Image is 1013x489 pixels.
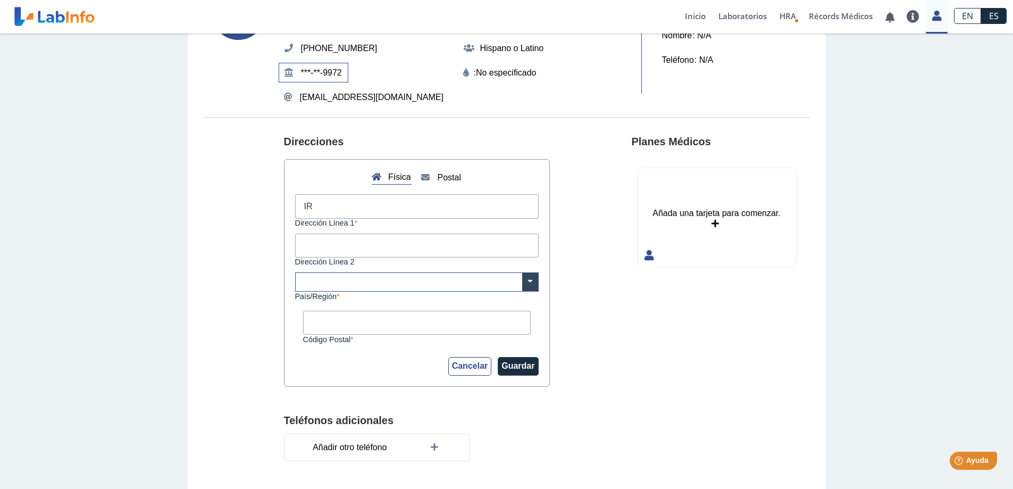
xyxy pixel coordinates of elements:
a: EN [954,8,981,24]
label: País/Región [295,292,539,301]
button: Cancelar [448,357,492,376]
span: Física [385,168,414,187]
span: Añadir otro teléfono [309,438,390,457]
editable: No especificado [476,67,537,79]
span: Nombre [659,26,696,45]
h4: Teléfonos adicionales [284,415,550,427]
button: Guardar [498,357,538,376]
span: [EMAIL_ADDRESS][DOMAIN_NAME] [300,91,443,104]
iframe: Help widget launcher [918,447,1001,477]
div: Añada una tarjeta para comenzar. [652,207,780,220]
div: : N/A [656,26,717,46]
span: Postal [434,168,464,187]
h4: Planes Médicos [632,136,711,148]
div: : [463,67,632,79]
span: Teléfono [659,51,697,70]
h4: Direcciones [284,136,344,148]
div: : N/A [656,50,719,70]
span: [PHONE_NUMBER] [298,39,381,58]
label: Código Postal [303,335,531,344]
label: Dirección Línea 1 [295,219,539,227]
a: ES [981,8,1007,24]
span: Hispano o Latino [477,39,547,58]
span: HRA [780,11,796,21]
label: Dirección Línea 2 [295,258,539,266]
